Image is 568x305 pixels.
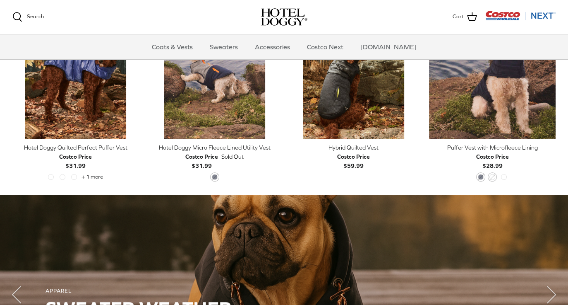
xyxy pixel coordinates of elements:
a: Costco Next [300,34,351,59]
a: Search [12,12,44,22]
a: Visit Costco Next [485,16,556,22]
a: Hybrid Quilted Vest Costco Price$59.99 [290,143,417,171]
span: + 1 more [81,174,103,180]
b: $28.99 [476,152,509,169]
a: Hotel Doggy Quilted Perfect Puffer Vest [12,12,139,139]
div: Hotel Doggy Micro Fleece Lined Utility Vest [151,143,278,152]
div: Hybrid Quilted Vest [290,143,417,152]
div: Costco Price [59,152,92,161]
b: $31.99 [59,152,92,169]
a: Puffer Vest with Microfleece Lining Costco Price$28.99 [429,143,556,171]
span: Search [27,13,44,19]
img: hoteldoggycom [261,8,307,26]
div: Costco Price [185,152,218,161]
div: APPAREL [46,288,522,295]
a: hoteldoggy.com hoteldoggycom [261,8,307,26]
a: Accessories [247,34,297,59]
span: Sold Out [221,152,244,161]
a: [DOMAIN_NAME] [353,34,424,59]
a: Hybrid Quilted Vest [290,12,417,139]
span: Cart [453,12,464,21]
div: Costco Price [337,152,370,161]
a: Cart [453,12,477,22]
a: Sweaters [202,34,245,59]
div: Puffer Vest with Microfleece Lining [429,143,556,152]
b: $59.99 [337,152,370,169]
div: Costco Price [476,152,509,161]
a: Hotel Doggy Micro Fleece Lined Utility Vest [151,12,278,139]
a: Hotel Doggy Quilted Perfect Puffer Vest Costco Price$31.99 [12,143,139,171]
img: Costco Next [485,10,556,21]
a: Puffer Vest with Microfleece Lining [429,12,556,139]
div: Hotel Doggy Quilted Perfect Puffer Vest [12,143,139,152]
b: $31.99 [185,152,218,169]
a: Hotel Doggy Micro Fleece Lined Utility Vest Costco Price$31.99 Sold Out [151,143,278,171]
a: Coats & Vests [144,34,200,59]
